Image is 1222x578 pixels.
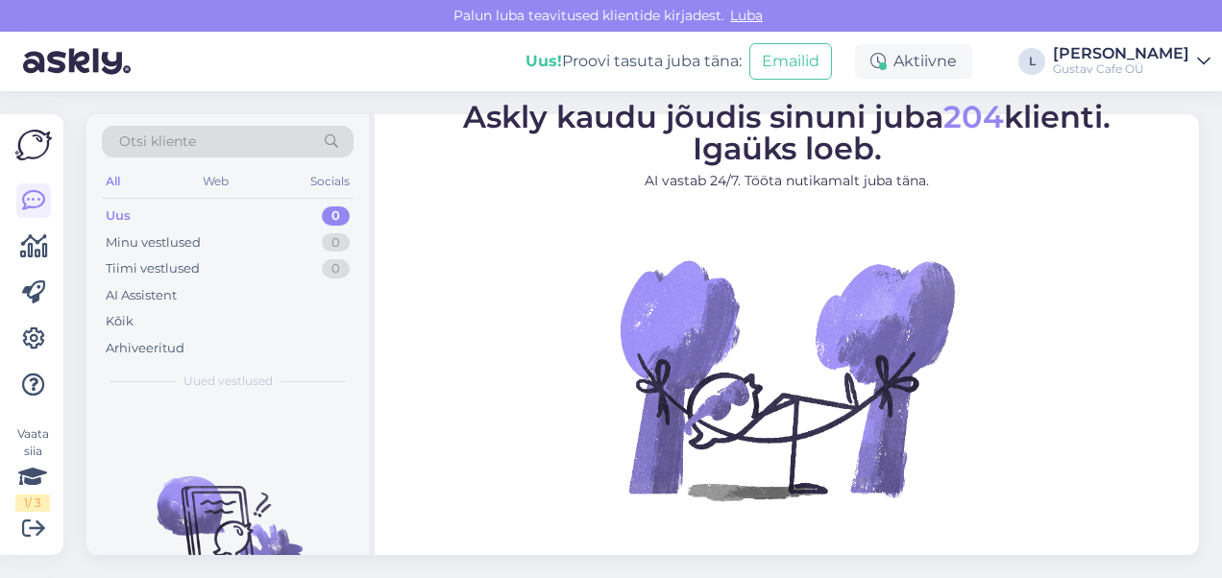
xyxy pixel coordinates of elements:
[15,130,52,160] img: Askly Logo
[15,425,50,512] div: Vaata siia
[1053,61,1189,77] div: Gustav Cafe OÜ
[1053,46,1210,77] a: [PERSON_NAME]Gustav Cafe OÜ
[1053,46,1189,61] div: [PERSON_NAME]
[855,44,972,79] div: Aktiivne
[106,312,134,331] div: Kõik
[183,373,273,390] span: Uued vestlused
[106,286,177,305] div: AI Assistent
[15,494,50,512] div: 1 / 3
[322,259,350,278] div: 0
[306,169,354,194] div: Socials
[463,98,1111,167] span: Askly kaudu jõudis sinuni juba klienti. Igaüks loeb.
[749,43,832,80] button: Emailid
[463,171,1111,191] p: AI vastab 24/7. Tööta nutikamalt juba täna.
[943,98,1004,135] span: 204
[525,50,742,73] div: Proovi tasuta juba täna:
[525,52,562,70] b: Uus!
[106,206,131,226] div: Uus
[106,259,200,278] div: Tiimi vestlused
[106,233,201,253] div: Minu vestlused
[119,132,196,152] span: Otsi kliente
[1018,48,1045,75] div: L
[322,206,350,226] div: 0
[102,169,124,194] div: All
[724,7,769,24] span: Luba
[614,206,960,552] img: No Chat active
[199,169,232,194] div: Web
[322,233,350,253] div: 0
[106,339,184,358] div: Arhiveeritud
